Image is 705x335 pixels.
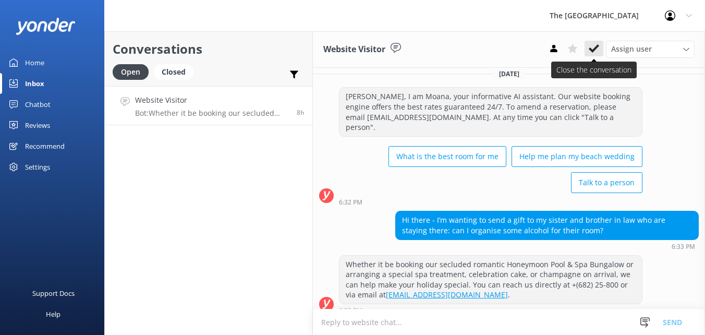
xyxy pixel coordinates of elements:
div: Support Docs [32,283,75,304]
div: Open [113,64,149,80]
div: Chatbot [25,94,51,115]
div: Sep 13 2025 12:33am (UTC -10:00) Pacific/Honolulu [395,243,699,250]
a: [EMAIL_ADDRESS][DOMAIN_NAME] [386,290,508,300]
strong: 6:33 PM [339,308,362,314]
strong: 6:32 PM [339,199,362,206]
div: Recommend [25,136,65,157]
p: Bot: Whether it be booking our secluded romantic Honeymoon Pool & Spa Bungalow or arranging a spe... [135,109,289,118]
a: Website VisitorBot:Whether it be booking our secluded romantic Honeymoon Pool & Spa Bungalow or a... [105,86,312,125]
div: Help [46,304,60,325]
a: Closed [154,66,199,77]
span: Sep 13 2025 12:33am (UTC -10:00) Pacific/Honolulu [297,108,305,117]
div: Hi there - I’m wanting to send a gift to my sister and brother in law who are staying there: can ... [396,211,698,239]
strong: 6:33 PM [672,244,695,250]
div: [PERSON_NAME], I am Moana, your informative AI assistant. Our website booking engine offers the b... [339,88,642,136]
span: [DATE] [493,69,526,78]
div: Closed [154,64,193,80]
div: Sep 13 2025 12:32am (UTC -10:00) Pacific/Honolulu [339,198,642,206]
div: Home [25,52,44,73]
div: Settings [25,157,50,177]
button: What is the best room for me [388,146,506,167]
a: Open [113,66,154,77]
img: yonder-white-logo.png [16,18,76,35]
h4: Website Visitor [135,94,289,106]
div: Inbox [25,73,44,94]
h2: Conversations [113,39,305,59]
h3: Website Visitor [323,43,385,56]
div: Sep 13 2025 12:33am (UTC -10:00) Pacific/Honolulu [339,307,642,314]
span: Assign user [611,43,652,55]
div: Whether it be booking our secluded romantic Honeymoon Pool & Spa Bungalow or arranging a special ... [339,256,642,304]
button: Talk to a person [571,172,642,193]
div: Assign User [606,41,695,57]
div: Reviews [25,115,50,136]
button: Help me plan my beach wedding [512,146,642,167]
